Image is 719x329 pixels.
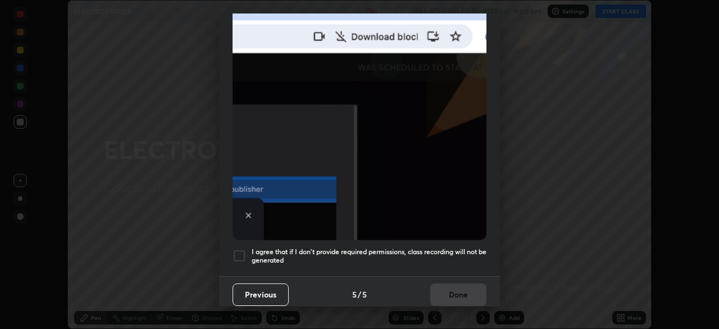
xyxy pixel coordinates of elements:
[352,289,357,300] h4: 5
[358,289,361,300] h4: /
[362,289,367,300] h4: 5
[252,247,486,265] h5: I agree that if I don't provide required permissions, class recording will not be generated
[233,283,289,306] button: Previous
